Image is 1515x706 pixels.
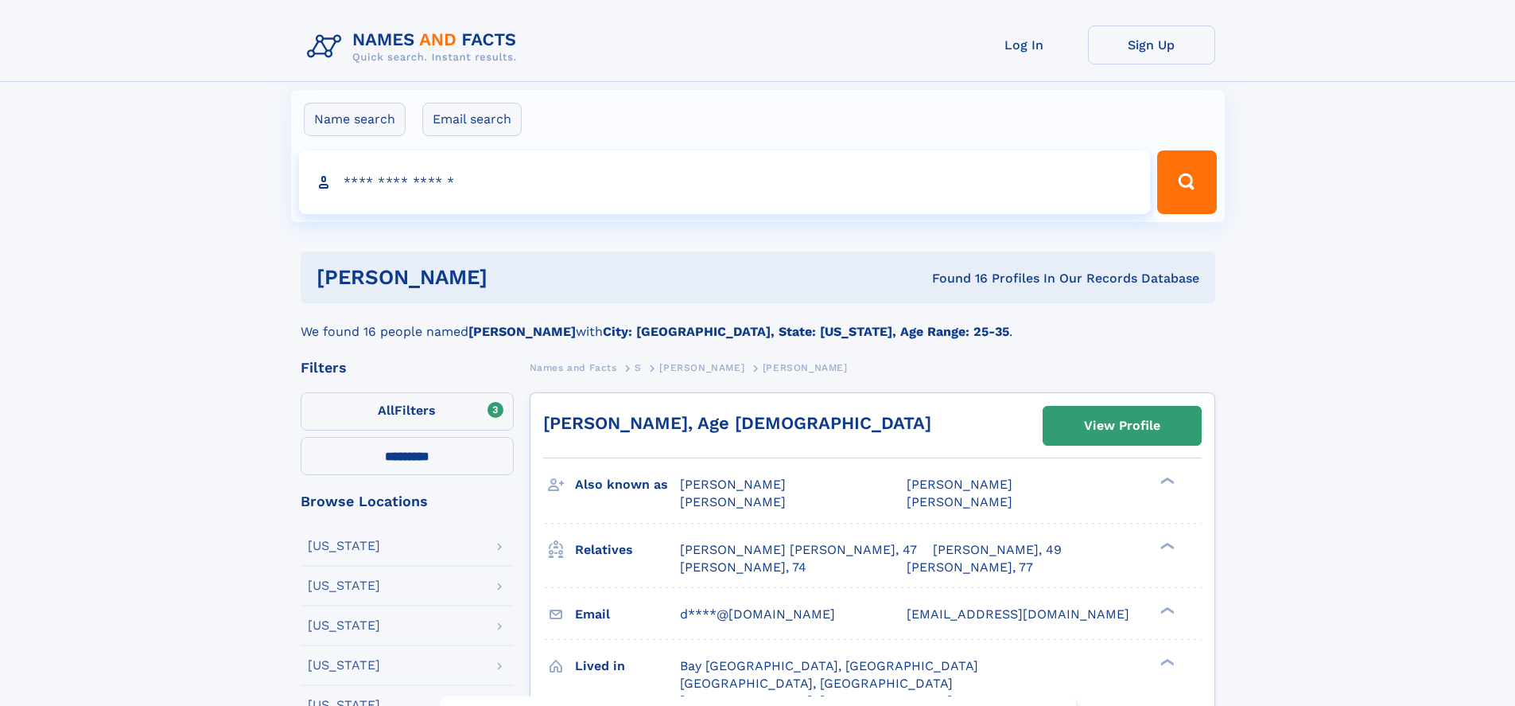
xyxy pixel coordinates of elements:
[1156,476,1175,486] div: ❯
[680,494,786,509] span: [PERSON_NAME]
[680,477,786,492] span: [PERSON_NAME]
[680,559,806,576] a: [PERSON_NAME], 74
[543,413,931,433] a: [PERSON_NAME], Age [DEMOGRAPHIC_DATA]
[907,494,1012,509] span: [PERSON_NAME]
[1088,25,1215,64] a: Sign Up
[659,362,744,373] span: [PERSON_NAME]
[308,619,380,632] div: [US_STATE]
[308,659,380,672] div: [US_STATE]
[1156,657,1175,667] div: ❯
[575,601,680,628] h3: Email
[680,676,953,691] span: [GEOGRAPHIC_DATA], [GEOGRAPHIC_DATA]
[709,270,1199,287] div: Found 16 Profiles In Our Records Database
[301,392,514,431] label: Filters
[575,536,680,564] h3: Relatives
[301,494,514,509] div: Browse Locations
[317,267,710,287] h1: [PERSON_NAME]
[299,150,1151,214] input: search input
[907,477,1012,492] span: [PERSON_NAME]
[907,559,1033,576] a: [PERSON_NAME], 77
[635,357,642,377] a: S
[1156,540,1175,551] div: ❯
[680,658,978,673] span: Bay [GEOGRAPHIC_DATA], [GEOGRAPHIC_DATA]
[301,25,530,68] img: Logo Names and Facts
[308,579,380,592] div: [US_STATE]
[603,324,1009,339] b: City: [GEOGRAPHIC_DATA], State: [US_STATE], Age Range: 25-35
[961,25,1088,64] a: Log In
[763,362,848,373] span: [PERSON_NAME]
[301,303,1215,341] div: We found 16 people named with .
[1084,408,1160,444] div: View Profile
[575,653,680,680] h3: Lived in
[468,324,576,339] b: [PERSON_NAME]
[1157,150,1216,214] button: Search Button
[1043,407,1201,445] a: View Profile
[308,540,380,552] div: [US_STATE]
[378,403,394,418] span: All
[933,541,1062,559] a: [PERSON_NAME], 49
[1156,605,1175,615] div: ❯
[422,103,522,136] label: Email search
[304,103,406,136] label: Name search
[659,357,744,377] a: [PERSON_NAME]
[301,361,514,375] div: Filters
[635,362,642,373] span: S
[575,471,680,498] h3: Also known as
[680,541,917,559] a: [PERSON_NAME] [PERSON_NAME], 47
[907,607,1129,622] span: [EMAIL_ADDRESS][DOMAIN_NAME]
[530,357,617,377] a: Names and Facts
